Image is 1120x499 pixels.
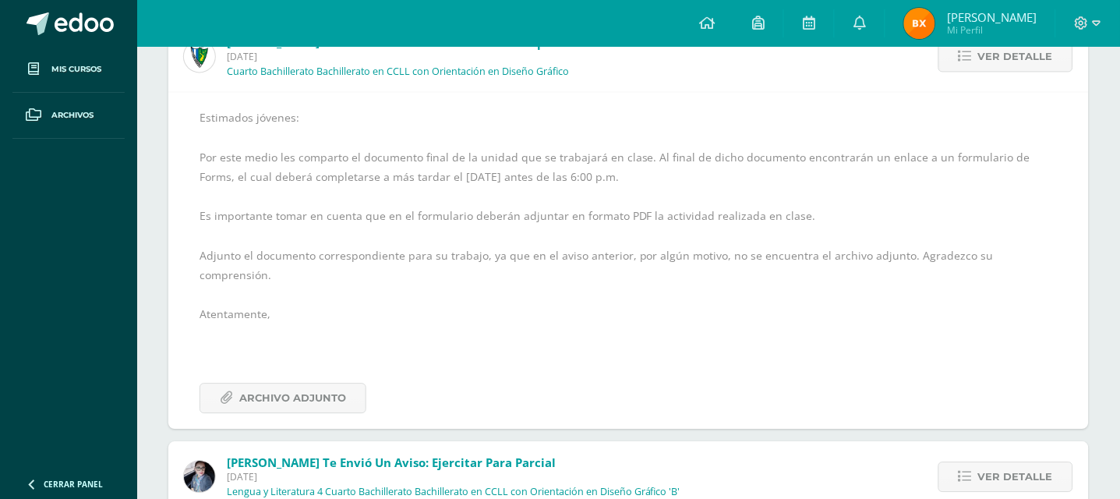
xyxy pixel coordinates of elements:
[947,9,1037,25] span: [PERSON_NAME]
[184,461,215,492] img: 702136d6d401d1cd4ce1c6f6778c2e49.png
[227,486,680,498] p: Lengua y Literatura 4 Cuarto Bachillerato Bachillerato en CCLL con Orientación en Diseño Gráfico 'B'
[12,47,125,93] a: Mis cursos
[51,63,101,76] span: Mis cursos
[904,8,935,39] img: 1e9ea2312da8f31247f4faf874a4fe1a.png
[51,109,94,122] span: Archivos
[978,462,1053,491] span: Ver detalle
[227,65,569,78] p: Cuarto Bachillerato Bachillerato en CCLL con Orientación en Diseño Gráfico
[200,383,366,413] a: Archivo Adjunto
[227,455,556,470] span: [PERSON_NAME] te envió un aviso: Ejercitar para parcial
[239,384,346,412] span: Archivo Adjunto
[200,108,1058,413] div: Estimados jóvenes: Por este medio les comparto el documento final de la unidad que se trabajará e...
[12,93,125,139] a: Archivos
[44,479,103,490] span: Cerrar panel
[947,23,1037,37] span: Mi Perfil
[227,50,597,63] span: [DATE]
[227,470,680,483] span: [DATE]
[978,42,1053,71] span: Ver detalle
[184,41,215,72] img: 9f174a157161b4ddbe12118a61fed988.png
